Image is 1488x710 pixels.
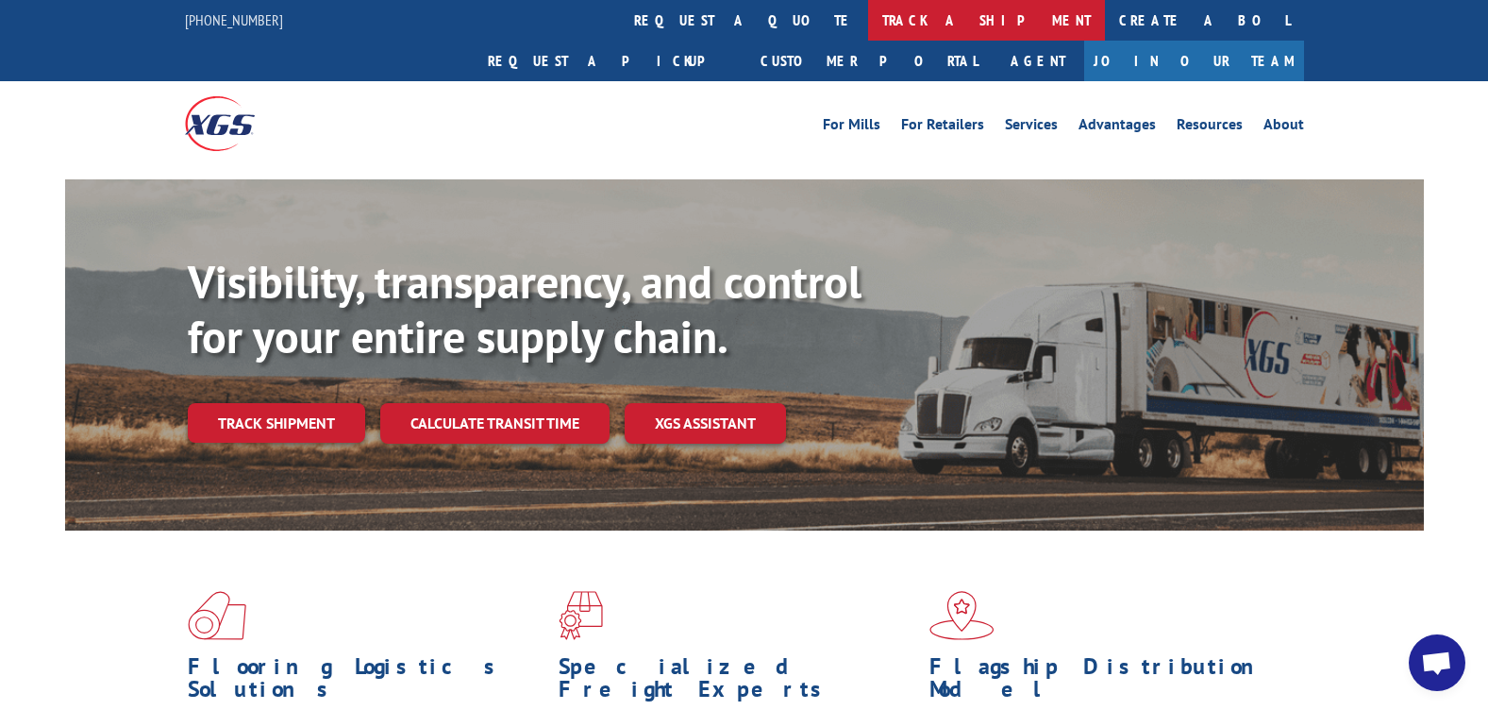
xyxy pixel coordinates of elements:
a: Services [1005,117,1058,138]
a: Resources [1177,117,1243,138]
a: For Retailers [901,117,984,138]
a: About [1263,117,1304,138]
img: xgs-icon-total-supply-chain-intelligence-red [188,591,246,640]
a: Request a pickup [474,41,746,81]
a: For Mills [823,117,880,138]
a: XGS ASSISTANT [625,403,786,444]
a: Calculate transit time [380,403,610,444]
a: Advantages [1078,117,1156,138]
b: Visibility, transparency, and control for your entire supply chain. [188,252,861,365]
img: xgs-icon-focused-on-flooring-red [559,591,603,640]
a: Agent [992,41,1084,81]
div: Open chat [1409,634,1465,691]
h1: Flooring Logistics Solutions [188,655,544,710]
a: Customer Portal [746,41,992,81]
a: Track shipment [188,403,365,443]
h1: Flagship Distribution Model [929,655,1286,710]
a: Join Our Team [1084,41,1304,81]
img: xgs-icon-flagship-distribution-model-red [929,591,995,640]
a: [PHONE_NUMBER] [185,10,283,29]
h1: Specialized Freight Experts [559,655,915,710]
